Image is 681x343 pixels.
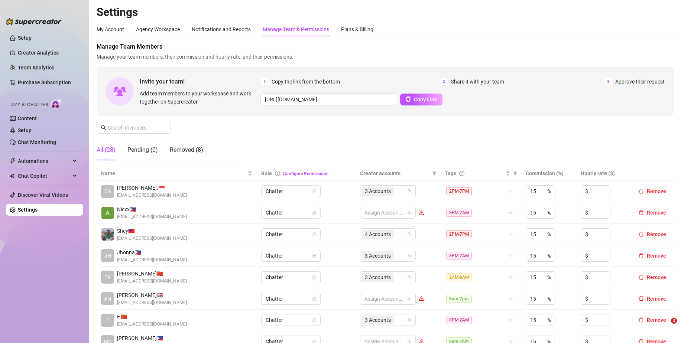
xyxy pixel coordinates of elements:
[361,187,394,196] span: 3 Accounts
[117,321,187,328] span: [EMAIL_ADDRESS][DOMAIN_NAME]
[312,275,317,280] span: lock
[18,47,77,59] a: Creator Analytics
[365,187,391,195] span: 3 Accounts
[117,192,187,199] span: [EMAIL_ADDRESS][DOMAIN_NAME]
[101,207,114,219] img: Nicxx
[446,209,472,217] span: 8PM-2AM
[312,297,317,301] span: lock
[104,273,111,281] span: ER
[451,78,504,86] span: Share it with your team
[647,253,666,259] span: Remove
[671,318,677,324] span: 2
[647,210,666,216] span: Remove
[636,251,669,260] button: Remove
[312,318,317,322] span: lock
[140,77,260,86] span: Invite your team!
[18,127,32,133] a: Setup
[97,53,674,61] span: Manage your team members, their commission and hourly rate, and their permissions.
[407,254,412,258] span: team
[312,232,317,236] span: lock
[108,124,160,132] input: Search members
[360,169,429,177] span: Creator accounts
[97,25,124,33] div: My Account
[117,235,187,242] span: [EMAIL_ADDRESS][DOMAIN_NAME]
[639,296,644,301] span: delete
[647,296,666,302] span: Remove
[406,97,411,102] span: copy
[104,252,111,260] span: JH
[636,316,669,324] button: Remove
[365,252,391,260] span: 3 Accounts
[10,158,16,164] span: thunderbolt
[636,273,669,282] button: Remove
[18,155,71,167] span: Automations
[260,78,269,86] span: 1
[636,294,669,303] button: Remove
[361,273,394,282] span: 3 Accounts
[18,207,38,213] a: Settings
[513,171,518,176] span: filter
[10,173,14,179] img: Chat Copilot
[117,205,187,213] span: Nicxx 🇵🇭
[97,5,674,19] h2: Settings
[18,192,68,198] a: Discover Viral Videos
[647,188,666,194] span: Remove
[636,208,669,217] button: Remove
[263,25,329,33] div: Manage Team & Permissions
[604,78,612,86] span: 3
[18,170,71,182] span: Chat Copilot
[639,317,644,323] span: delete
[639,253,644,258] span: delete
[266,272,316,283] span: Chatter
[639,275,644,280] span: delete
[576,166,631,181] th: Hourly rate ($)
[521,166,576,181] th: Commission (%)
[104,295,111,303] span: AN
[117,334,187,342] span: [PERSON_NAME] 🇵🇭
[106,316,109,324] span: F
[365,230,391,238] span: 4 Accounts
[419,210,424,215] span: warning
[445,169,456,177] span: Tags
[647,231,666,237] span: Remove
[414,97,437,102] span: Copy Link
[136,25,180,33] div: Agency Workspace
[312,210,317,215] span: lock
[407,210,412,215] span: team
[117,248,187,257] span: Jhonna 🇵🇭
[361,230,394,239] span: 4 Accounts
[51,98,62,109] img: AI Chatter
[6,18,62,25] img: logo-BBDzfeDw.svg
[446,316,472,324] span: 8PM-2AM
[266,229,316,240] span: Chatter
[431,168,438,179] span: filter
[18,76,77,88] a: Purchase Subscription
[18,65,54,71] a: Team Analytics
[117,213,187,220] span: [EMAIL_ADDRESS][DOMAIN_NAME]
[407,275,412,280] span: team
[101,228,114,241] img: Shey
[261,170,272,176] span: Role
[104,187,111,195] span: CA
[266,186,316,197] span: Chatter
[101,169,246,177] span: Name
[615,78,665,86] span: Approve their request
[636,230,669,239] button: Remove
[117,299,187,306] span: [EMAIL_ADDRESS][DOMAIN_NAME]
[459,171,464,176] span: question-circle
[407,189,412,193] span: team
[636,187,669,196] button: Remove
[18,35,32,41] a: Setup
[97,146,116,154] div: All (28)
[365,316,391,324] span: 3 Accounts
[647,317,666,323] span: Remove
[639,210,644,215] span: delete
[446,295,472,303] span: 8am-2pm
[275,171,280,176] span: info-circle
[97,42,674,51] span: Manage Team Members
[283,171,328,176] a: Configure Permissions
[361,251,394,260] span: 3 Accounts
[97,166,257,181] th: Name
[341,25,373,33] div: Plans & Billing
[446,230,472,238] span: 2PM-7PM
